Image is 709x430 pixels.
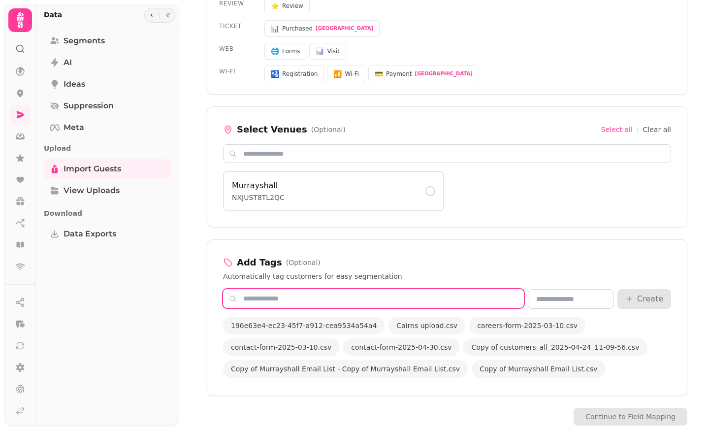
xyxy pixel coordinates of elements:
[386,70,412,78] span: Payment
[44,181,171,200] a: View Uploads
[231,342,331,352] span: contact-form-2025-03-10.csv
[44,96,171,116] a: Suppression
[64,163,121,175] span: Import Guests
[231,321,377,331] span: 196e63e4-ec23-45f7-a912-cea9534a54a4
[333,69,342,79] span: 📶
[472,360,605,378] button: Copy of Murrayshall Email List.csv
[309,43,346,60] button: 📊Visit
[316,46,324,56] span: 📊
[237,256,282,269] h3: Add Tags
[574,408,687,426] button: Continue to Field Mapping
[282,25,313,33] span: Purchased
[469,317,585,334] button: careers-form-2025-03-10.csv
[36,27,179,426] nav: Tabs
[219,43,258,53] h4: web
[223,338,339,356] button: contact-form-2025-03-10.csv
[375,69,383,79] span: 💳
[368,66,479,82] button: 💳Payment[GEOGRAPHIC_DATA]
[64,228,116,240] span: Data Exports
[223,360,468,378] button: Copy of Murrayshall Email List - Copy of Murrayshall Email List.csv
[415,70,473,78] span: [GEOGRAPHIC_DATA]
[44,139,171,157] p: Upload
[282,70,318,78] span: Registration
[351,342,451,352] span: contact-form-2025-04-30.csv
[271,1,279,11] span: ⭐
[231,364,460,374] span: Copy of Murrayshall Email List - Copy of Murrayshall Email List.csv
[271,46,279,56] span: 🌐
[64,100,114,112] span: Suppression
[286,258,321,267] span: (Optional)
[232,180,285,192] h4: Murrayshall
[637,125,639,134] span: |
[311,125,346,134] span: (Optional)
[264,66,324,82] button: 🛂Registration
[223,317,385,334] button: 196e63e4-ec23-45f7-a912-cea9534a54a4
[463,338,647,356] button: Copy of customers_all_2025-04-24_11-09-56.csv
[264,43,306,60] button: 🌐Forms
[282,2,303,10] span: Review
[64,35,105,47] span: Segments
[264,20,380,37] button: 📊Purchased[GEOGRAPHIC_DATA]
[345,70,359,78] span: Wi-Fi
[237,123,307,136] h3: Select Venues
[44,10,62,20] h2: Data
[64,122,84,133] span: Meta
[219,66,258,75] h4: wi-fi
[471,342,639,352] span: Copy of customers_all_2025-04-24_11-09-56.csv
[477,321,578,331] span: careers-form-2025-03-10.csv
[271,24,279,33] span: 📊
[327,47,340,55] span: Visit
[219,20,258,30] h4: ticket
[643,125,671,134] button: Clear all
[388,317,465,334] button: Cairns upload.csv
[44,31,171,51] a: Segments
[44,74,171,94] a: Ideas
[282,47,300,55] span: Forms
[64,78,85,90] span: Ideas
[223,171,444,211] button: MurrayshallNXJUST8TL2QC
[316,25,373,33] span: [GEOGRAPHIC_DATA]
[480,364,597,374] span: Copy of Murrayshall Email List.csv
[44,204,171,222] p: Download
[44,224,171,244] a: Data Exports
[44,118,171,137] a: Meta
[617,289,671,309] button: Create
[64,185,120,197] span: View Uploads
[601,125,633,134] button: Select all
[223,271,671,281] p: Automatically tag customers for easy segmentation
[343,338,459,356] button: contact-form-2025-04-30.csv
[232,193,285,202] p: NXJUST8TL2QC
[44,53,171,72] a: AI
[64,57,72,68] span: AI
[327,66,365,82] button: 📶Wi-Fi
[396,321,457,331] span: Cairns upload.csv
[44,159,171,179] a: Import Guests
[271,69,279,79] span: 🛂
